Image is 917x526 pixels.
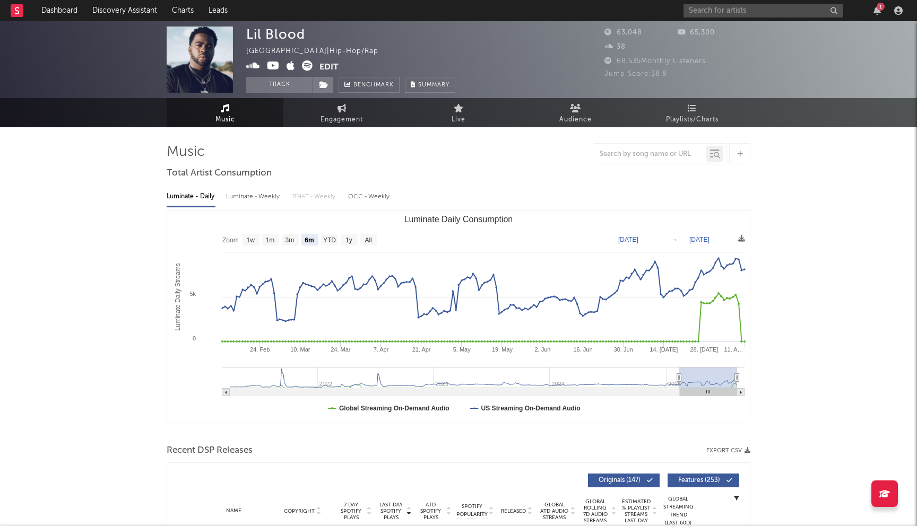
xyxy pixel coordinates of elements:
[621,498,651,524] span: Estimated % Playlist Streams Last Day
[339,405,449,412] text: Global Streaming On-Demand Audio
[284,508,315,514] span: Copyright
[453,346,471,353] text: 5. May
[337,502,365,521] span: 7 Day Spotify Plays
[321,113,363,126] span: Engagement
[501,508,526,514] span: Released
[674,477,723,484] span: Features ( 253 )
[353,79,394,92] span: Benchmark
[400,98,517,127] a: Live
[404,215,513,224] text: Luminate Daily Consumption
[374,346,389,353] text: 7. Apr
[222,236,239,244] text: Zoom
[452,113,465,126] span: Live
[604,43,626,50] span: 38
[873,6,881,15] button: 1
[167,188,215,206] div: Luminate - Daily
[581,498,610,524] span: Global Rolling 7D Audio Streams
[247,236,255,244] text: 1w
[517,98,634,127] a: Audience
[377,502,405,521] span: Last Day Spotify Plays
[345,236,352,244] text: 1y
[634,98,750,127] a: Playlists/Charts
[668,474,739,487] button: Features(253)
[534,346,550,353] text: 2. Jun
[689,236,710,243] text: [DATE]
[690,346,718,353] text: 28. [DATE]
[246,45,391,58] div: [GEOGRAPHIC_DATA] | Hip-Hop/Rap
[193,335,196,341] text: 0
[540,502,569,521] span: Global ATD Audio Streams
[604,71,667,77] span: Jump Score: 38.8
[246,77,313,93] button: Track
[574,346,593,353] text: 16. Jun
[412,346,431,353] text: 21. Apr
[684,4,843,17] input: Search for artists
[290,346,310,353] text: 10. Mar
[167,98,283,127] a: Music
[246,27,305,42] div: Lil Blood
[167,211,750,423] svg: Luminate Daily Consumption
[618,236,638,243] text: [DATE]
[167,444,253,457] span: Recent DSP Releases
[650,346,678,353] text: 14. [DATE]
[174,263,181,330] text: Luminate Daily Streams
[189,291,196,297] text: 5k
[666,113,719,126] span: Playlists/Charts
[595,477,644,484] span: Originals ( 147 )
[604,58,706,65] span: 68,535 Monthly Listeners
[226,188,282,206] div: Luminate - Weekly
[559,113,592,126] span: Audience
[456,503,488,519] span: Spotify Popularity
[604,29,642,36] span: 63,048
[724,346,743,353] text: 11. A…
[594,150,706,159] input: Search by song name or URL
[492,346,513,353] text: 19. May
[348,188,391,206] div: OCC - Weekly
[199,507,269,515] div: Name
[405,77,455,93] button: Summary
[331,346,351,353] text: 24. Mar
[283,98,400,127] a: Engagement
[365,236,371,244] text: All
[319,60,339,74] button: Edit
[417,502,445,521] span: ATD Spotify Plays
[877,3,885,11] div: 1
[167,167,272,180] span: Total Artist Consumption
[215,113,235,126] span: Music
[678,29,715,36] span: 65,300
[418,82,449,88] span: Summary
[323,236,336,244] text: YTD
[671,236,678,243] text: →
[614,346,633,353] text: 30. Jun
[266,236,275,244] text: 1m
[250,346,270,353] text: 24. Feb
[339,77,400,93] a: Benchmark
[588,474,660,487] button: Originals(147)
[305,236,314,244] text: 6m
[481,405,581,412] text: US Streaming On-Demand Audio
[286,236,295,244] text: 3m
[706,448,750,454] button: Export CSV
